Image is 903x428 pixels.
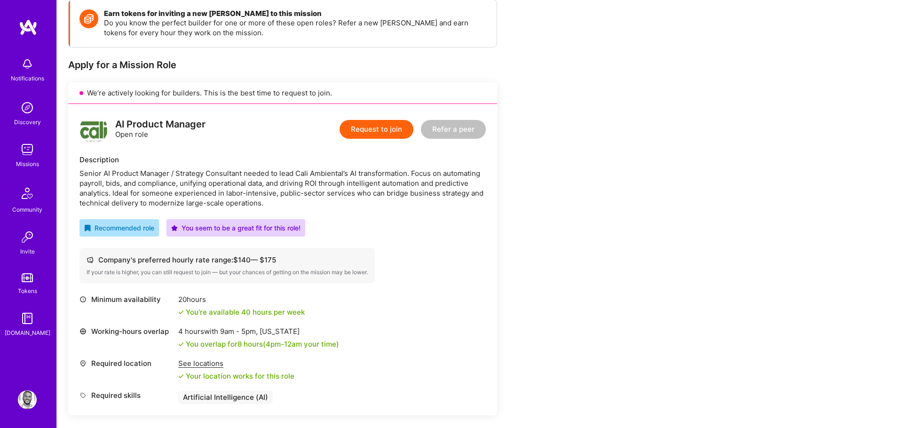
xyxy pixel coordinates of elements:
div: Required skills [79,390,174,400]
img: guide book [18,309,37,328]
i: icon RecommendedBadge [84,225,91,231]
button: Refer a peer [421,120,486,139]
div: Your location works for this role [178,371,294,381]
img: Invite [18,228,37,246]
p: Do you know the perfect builder for one or more of these open roles? Refer a new [PERSON_NAME] an... [104,18,487,38]
img: logo [19,19,38,36]
i: icon Check [178,341,184,347]
img: Community [16,182,39,205]
div: 4 hours with [US_STATE] [178,326,339,336]
div: Community [12,205,42,214]
i: icon Location [79,360,87,367]
div: Minimum availability [79,294,174,304]
div: Required location [79,358,174,368]
button: Request to join [340,120,413,139]
div: You seem to be a great fit for this role! [171,223,301,233]
span: 9am - 5pm , [218,327,260,336]
i: icon World [79,328,87,335]
div: We’re actively looking for builders. This is the best time to request to join. [68,82,497,104]
div: Notifications [11,73,44,83]
img: logo [79,115,108,143]
div: Open role [115,119,206,139]
i: icon Clock [79,296,87,303]
div: Description [79,155,486,165]
div: See locations [178,358,294,368]
div: AI Product Manager [115,119,206,129]
img: Token icon [79,9,98,28]
div: Tokens [18,286,37,296]
div: Senior AI Product Manager / Strategy Consultant needed to lead Cali Ambiental’s AI transformation... [79,168,486,208]
div: Working-hours overlap [79,326,174,336]
img: discovery [18,98,37,117]
i: icon PurpleStar [171,225,178,231]
i: icon Tag [79,392,87,399]
div: You're available 40 hours per week [178,307,305,317]
div: Missions [16,159,39,169]
div: 20 hours [178,294,305,304]
div: Artificial Intelligence (AI) [178,390,273,404]
div: You overlap for 8 hours ( your time) [186,339,339,349]
div: Apply for a Mission Role [68,59,497,71]
div: Discovery [14,117,41,127]
a: User Avatar [16,390,39,409]
img: tokens [22,273,33,282]
h4: Earn tokens for inviting a new [PERSON_NAME] to this mission [104,9,487,18]
img: bell [18,55,37,73]
div: Company's preferred hourly rate range: $ 140 — $ 175 [87,255,368,265]
div: Invite [20,246,35,256]
img: teamwork [18,140,37,159]
i: icon Check [178,309,184,315]
div: [DOMAIN_NAME] [5,328,50,338]
div: If your rate is higher, you can still request to join — but your chances of getting on the missio... [87,269,368,276]
img: User Avatar [18,390,37,409]
i: icon Cash [87,256,94,263]
span: 4pm - 12am [266,340,302,349]
i: icon Check [178,373,184,379]
div: Recommended role [84,223,154,233]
